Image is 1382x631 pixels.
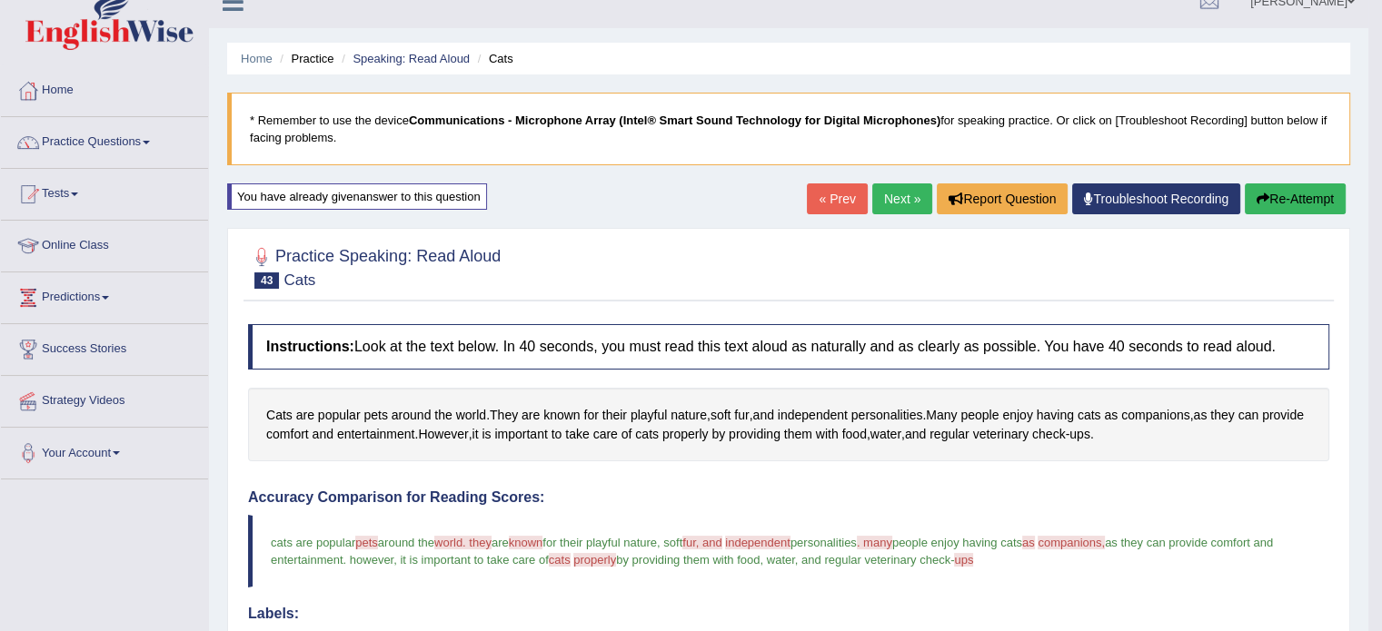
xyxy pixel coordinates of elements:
[842,425,867,444] span: Click to see word definition
[434,406,452,425] span: Click to see word definition
[490,406,518,425] span: Click to see word definition
[296,406,314,425] span: Click to see word definition
[778,406,848,425] span: Click to see word definition
[663,536,682,549] span: soft
[1,428,208,473] a: Your Account
[602,406,627,425] span: Click to see word definition
[760,553,763,567] span: ,
[1078,406,1101,425] span: Click to see word definition
[583,406,598,425] span: Click to see word definition
[1245,183,1346,214] button: Re-Attempt
[1,376,208,421] a: Strategy Videos
[266,406,293,425] span: Click to see word definition
[248,489,1329,506] h4: Accuracy Comparison for Reading Scores:
[960,406,999,425] span: Click to see word definition
[1262,406,1304,425] span: Click to see word definition
[725,536,790,549] span: independent
[857,536,892,549] span: . many
[482,425,491,444] span: Click to see word definition
[1193,406,1207,425] span: Click to see word definition
[241,52,273,65] a: Home
[409,113,940,127] b: Communications - Microphone Array (Intel® Smart Sound Technology for Digital Microphones)
[870,425,901,444] span: Click to see word definition
[1,324,208,370] a: Success Stories
[248,388,1329,461] div: . , , . , . , , , - .
[816,425,839,444] span: Click to see word definition
[711,406,731,425] span: Click to see word definition
[393,553,397,567] span: ,
[631,406,667,425] span: Click to see word definition
[1072,183,1240,214] a: Troubleshoot Recording
[573,553,616,567] span: properly
[682,536,721,549] span: fur, and
[549,553,571,567] span: cats
[729,425,780,444] span: Click to see word definition
[378,536,434,549] span: around the
[248,606,1329,622] h4: Labels:
[318,406,361,425] span: Click to see word definition
[807,183,867,214] a: « Prev
[872,183,932,214] a: Next »
[565,425,589,444] span: Click to see word definition
[350,553,393,567] span: however
[671,406,707,425] span: Click to see word definition
[905,425,926,444] span: Click to see word definition
[266,339,354,354] b: Instructions:
[254,272,279,289] span: 43
[851,406,923,425] span: Click to see word definition
[734,406,749,425] span: Click to see word definition
[400,553,548,567] span: it is important to take care of
[494,425,547,444] span: Click to see word definition
[266,425,309,444] span: Click to see word definition
[343,553,347,567] span: .
[616,553,760,567] span: by providing them with food
[801,553,954,567] span: and regular veterinary check-
[752,406,773,425] span: Click to see word definition
[227,183,487,210] div: You have already given answer to this question
[621,425,632,444] span: Click to see word definition
[337,425,415,444] span: Click to see word definition
[275,50,333,67] li: Practice
[1037,406,1074,425] span: Click to see word definition
[1210,406,1234,425] span: Click to see word definition
[472,425,478,444] span: Click to see word definition
[767,553,795,567] span: water
[1022,536,1035,549] span: as
[926,406,957,425] span: Click to see word definition
[363,406,387,425] span: Click to see word definition
[1121,406,1190,425] span: Click to see word definition
[355,536,378,549] span: pets
[635,425,659,444] span: Click to see word definition
[711,425,725,444] span: Click to see word definition
[1,272,208,318] a: Predictions
[271,536,1277,567] span: as they can provide comfort and entertainment
[392,406,432,425] span: Click to see word definition
[473,50,513,67] li: Cats
[418,425,468,444] span: Click to see word definition
[509,536,543,549] span: known
[973,425,1029,444] span: Click to see word definition
[456,406,486,425] span: Click to see word definition
[434,536,492,549] span: world. they
[313,425,333,444] span: Click to see word definition
[1038,536,1105,549] span: companions,
[552,425,562,444] span: Click to see word definition
[930,425,969,444] span: Click to see word definition
[492,536,509,549] span: are
[1069,425,1090,444] span: Click to see word definition
[353,52,470,65] a: Speaking: Read Aloud
[248,243,501,289] h2: Practice Speaking: Read Aloud
[1002,406,1032,425] span: Click to see word definition
[784,425,812,444] span: Click to see word definition
[522,406,540,425] span: Click to see word definition
[271,536,355,549] span: cats are popular
[1,169,208,214] a: Tests
[1104,406,1118,425] span: Click to see word definition
[1,117,208,163] a: Practice Questions
[1,65,208,111] a: Home
[795,553,799,567] span: ,
[248,324,1329,370] h4: Look at the text below. In 40 seconds, you must read this text aloud as naturally and as clearly ...
[543,406,580,425] span: Click to see word definition
[283,271,315,289] small: Cats
[1238,406,1258,425] span: Click to see word definition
